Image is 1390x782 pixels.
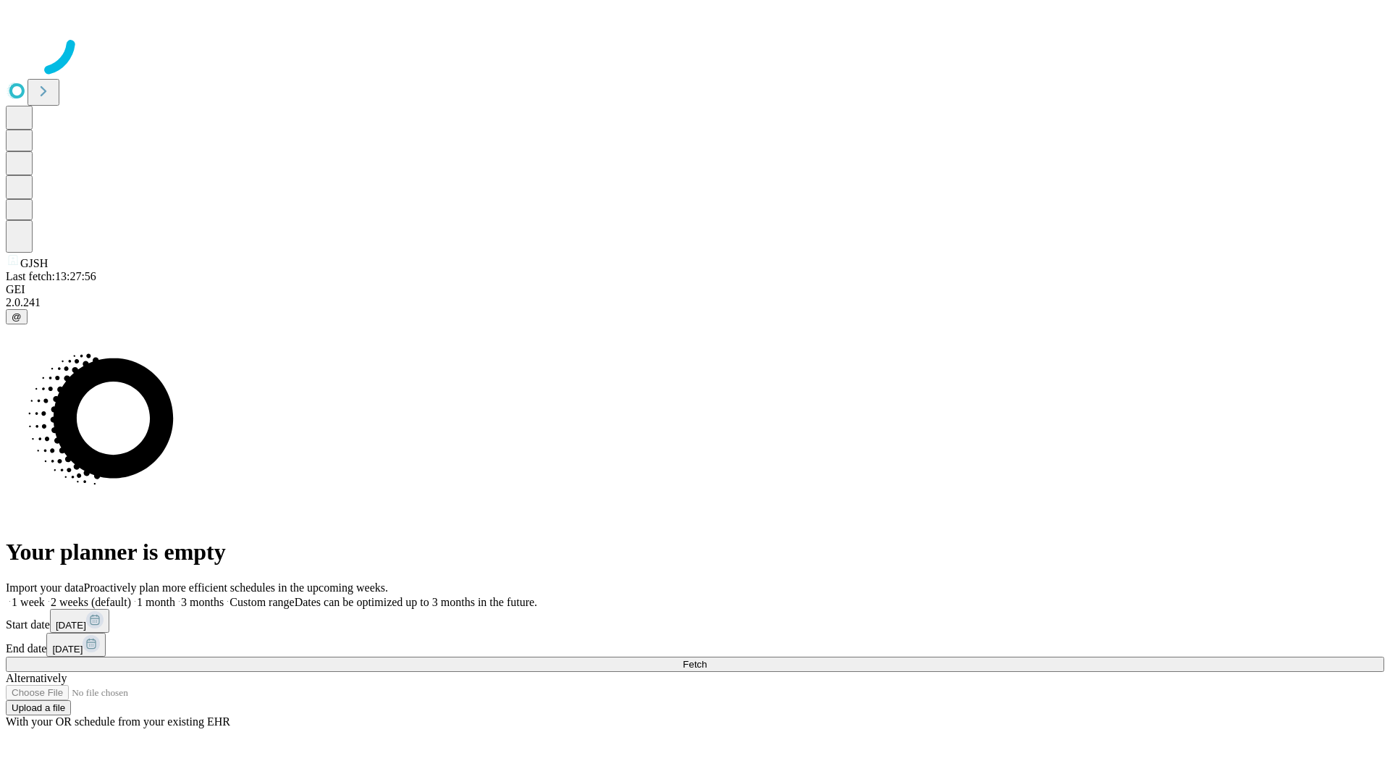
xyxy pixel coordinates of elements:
[295,596,537,608] span: Dates can be optimized up to 3 months in the future.
[6,715,230,728] span: With your OR schedule from your existing EHR
[6,609,1384,633] div: Start date
[6,581,84,594] span: Import your data
[6,539,1384,566] h1: Your planner is empty
[137,596,175,608] span: 1 month
[20,257,48,269] span: GJSH
[683,659,707,670] span: Fetch
[6,672,67,684] span: Alternatively
[6,700,71,715] button: Upload a file
[6,309,28,324] button: @
[229,596,294,608] span: Custom range
[46,633,106,657] button: [DATE]
[52,644,83,655] span: [DATE]
[84,581,388,594] span: Proactively plan more efficient schedules in the upcoming weeks.
[51,596,131,608] span: 2 weeks (default)
[50,609,109,633] button: [DATE]
[56,620,86,631] span: [DATE]
[6,296,1384,309] div: 2.0.241
[6,657,1384,672] button: Fetch
[12,311,22,322] span: @
[181,596,224,608] span: 3 months
[6,633,1384,657] div: End date
[6,283,1384,296] div: GEI
[12,596,45,608] span: 1 week
[6,270,96,282] span: Last fetch: 13:27:56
